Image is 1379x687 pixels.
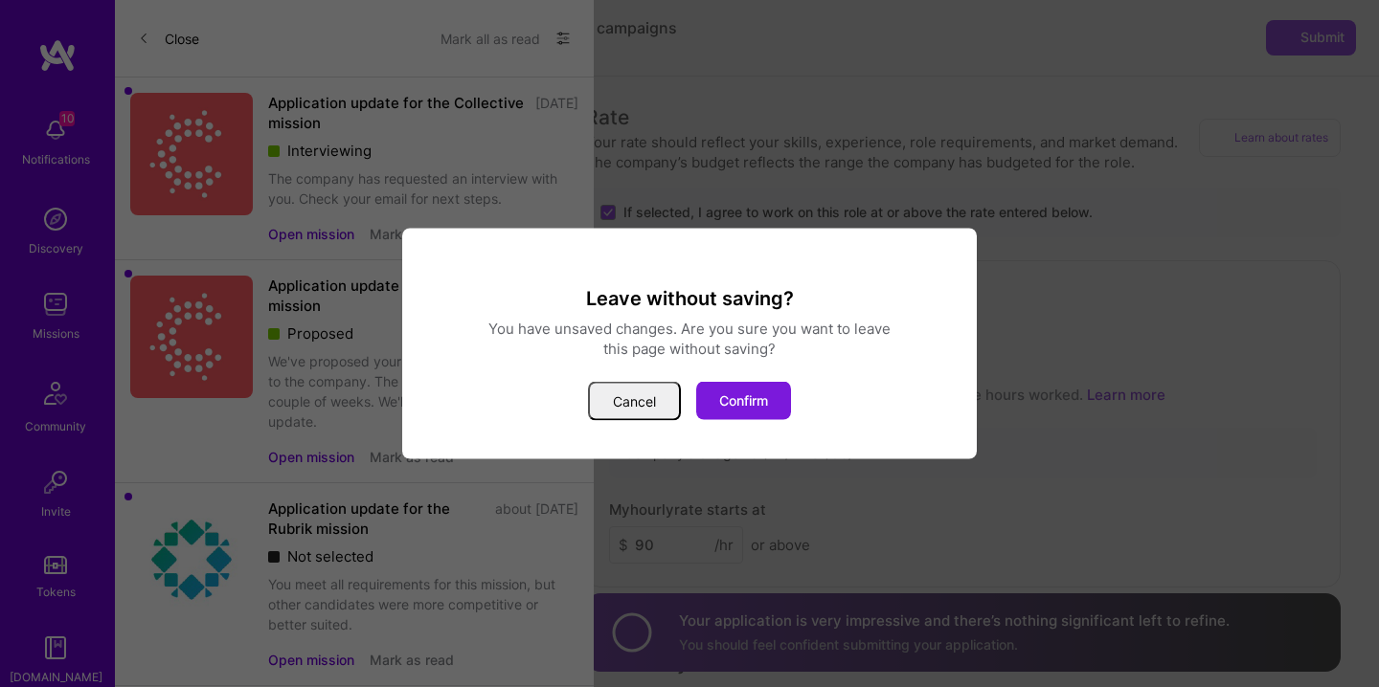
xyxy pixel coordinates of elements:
[402,229,977,459] div: modal
[425,319,954,339] div: You have unsaved changes. Are you sure you want to leave
[696,382,791,420] button: Confirm
[425,339,954,359] div: this page without saving?
[588,382,681,421] button: Cancel
[425,286,954,311] h3: Leave without saving?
